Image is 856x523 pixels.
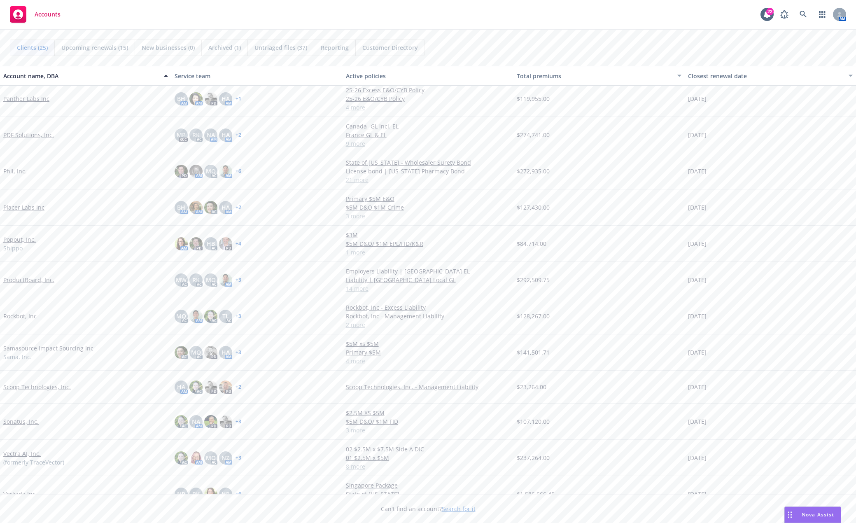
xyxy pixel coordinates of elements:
span: MQ [191,348,201,357]
img: photo [189,237,203,250]
span: NA [192,417,200,426]
img: photo [175,451,188,465]
span: [DATE] [688,131,707,139]
img: photo [204,488,217,501]
a: Popout, Inc. [3,235,36,244]
span: RK [192,490,200,498]
span: MQ [206,453,216,462]
button: Closest renewal date [685,66,856,86]
span: HA [222,203,230,212]
div: Account name, DBA [3,72,159,80]
img: photo [204,381,217,394]
span: $23,264.00 [517,383,546,391]
span: New businesses (0) [142,43,195,52]
a: Accounts [7,3,64,26]
div: Drag to move [785,507,795,523]
span: [DATE] [688,383,707,391]
span: HA [177,383,185,391]
img: photo [189,92,203,105]
img: photo [175,346,188,359]
a: Sonatus, Inc. [3,417,39,426]
a: Primary $5M [346,348,511,357]
span: [DATE] [688,312,707,320]
span: [DATE] [688,453,707,462]
span: NA [207,131,215,139]
span: [DATE] [688,417,707,426]
span: Customer Directory [362,43,418,52]
span: Accounts [35,11,61,18]
img: photo [189,381,203,394]
span: Sama, Inc. [3,353,32,361]
span: [DATE] [688,167,707,175]
span: MQ [176,312,186,320]
a: 02 $2.5M x $7.5M Side A DIC [346,445,511,453]
img: photo [219,273,232,287]
a: 3 more [346,426,511,434]
a: Singapore Package [346,481,511,490]
a: Placer Labs Inc [3,203,44,212]
a: + 1 [236,96,241,101]
img: photo [189,451,203,465]
a: Verkada Inc. [3,490,37,498]
img: photo [189,310,203,323]
a: $2.5M XS $5M [346,409,511,417]
a: + 2 [236,205,241,210]
span: NZ [222,453,229,462]
span: RK [192,131,200,139]
span: BH [177,203,185,212]
a: + 3 [236,350,241,355]
a: 8 more [346,462,511,471]
a: Search for it [442,505,476,513]
span: Archived (1) [208,43,241,52]
a: + 3 [236,314,241,319]
span: $107,120.00 [517,417,550,426]
span: [DATE] [688,239,707,248]
span: TL [222,312,229,320]
img: photo [175,415,188,428]
span: NP [177,490,185,498]
button: Nova Assist [784,507,841,523]
span: Upcoming renewals (15) [61,43,128,52]
a: License bond | [US_STATE] Pharmacy Bond [346,167,511,175]
a: State of [US_STATE] - Wholesaler Surety Bond [346,158,511,167]
a: + 2 [236,385,241,390]
a: $5M D&O/ $1M FID [346,417,511,426]
span: MQ [206,167,216,175]
span: Shippo [3,244,23,252]
a: 21 more [346,175,511,184]
a: 4 more [346,103,511,112]
span: RK [192,276,200,284]
a: Employers Liability | [GEOGRAPHIC_DATA] EL [346,267,511,276]
img: photo [219,237,232,250]
span: HB [222,490,230,498]
a: Report a Bug [776,6,793,23]
button: Active policies [343,66,514,86]
a: Switch app [814,6,830,23]
a: $5M D&O/ $1M EPL/FID/K&R [346,239,511,248]
span: $274,741.00 [517,131,550,139]
a: 9 more [346,139,511,148]
div: Service team [175,72,339,80]
a: + 2 [236,133,241,138]
a: Search [795,6,812,23]
span: $119,955.00 [517,94,550,103]
span: [DATE] [688,203,707,212]
a: + 6 [236,169,241,174]
a: 1 more [346,248,511,257]
span: [DATE] [688,94,707,103]
a: + 4 [236,241,241,246]
img: photo [175,165,188,178]
img: photo [189,165,203,178]
a: State of [US_STATE] [346,490,511,498]
a: 01 $2.5M x $5M [346,453,511,462]
a: Rockbot, Inc - Excess Liability [346,303,511,312]
a: France GL & EL [346,131,511,139]
img: photo [204,415,217,428]
span: HB [207,239,215,248]
a: Scoop Technologies, Inc. - Management Liability [346,383,511,391]
div: Total premiums [517,72,672,80]
span: [DATE] [688,348,707,357]
span: BH [177,94,185,103]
